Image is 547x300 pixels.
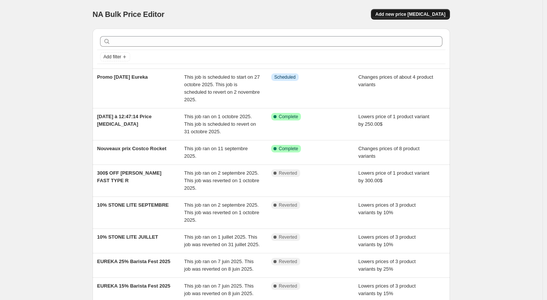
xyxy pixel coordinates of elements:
[359,234,416,247] span: Lowers prices of 3 product variants by 10%
[97,202,169,208] span: 10% STONE LITE SEPTEMBRE
[359,74,433,87] span: Changes prices of about 4 product variants
[279,114,298,120] span: Complete
[359,170,430,183] span: Lowers price of 1 product variant by 300.00$
[375,11,445,17] span: Add new price [MEDICAL_DATA]
[100,52,130,61] button: Add filter
[97,74,148,80] span: Promo [DATE] Eureka
[359,259,416,272] span: Lowers prices of 3 product variants by 25%
[184,170,259,191] span: This job ran on 2 septembre 2025. This job was reverted on 1 octobre 2025.
[97,234,158,240] span: 10% STONE LITE JUILLET
[279,259,297,265] span: Reverted
[184,74,260,102] span: This job is scheduled to start on 27 octobre 2025. This job is scheduled to revert on 2 novembre ...
[359,146,420,159] span: Changes prices of 8 product variants
[274,74,296,80] span: Scheduled
[184,259,254,272] span: This job ran on 7 juin 2025. This job was reverted on 8 juin 2025.
[97,283,170,289] span: EUREKA 15% Barista Fest 2025
[279,202,297,208] span: Reverted
[93,10,164,18] span: NA Bulk Price Editor
[279,234,297,240] span: Reverted
[279,283,297,289] span: Reverted
[97,259,170,264] span: EUREKA 25% Barista Fest 2025
[184,234,260,247] span: This job ran on 1 juillet 2025. This job was reverted on 31 juillet 2025.
[359,114,430,127] span: Lowers price of 1 product variant by 250.00$
[184,146,248,159] span: This job ran on 11 septembre 2025.
[184,283,254,296] span: This job ran on 7 juin 2025. This job was reverted on 8 juin 2025.
[279,146,298,152] span: Complete
[359,283,416,296] span: Lowers prices of 3 product variants by 15%
[371,9,450,20] button: Add new price [MEDICAL_DATA]
[97,114,152,127] span: [DATE] à 12:47:14 Price [MEDICAL_DATA]
[97,146,166,151] span: Nouveaux prix Costco Rocket
[184,202,259,223] span: This job ran on 2 septembre 2025. This job was reverted on 1 octobre 2025.
[279,170,297,176] span: Reverted
[103,54,121,60] span: Add filter
[97,170,161,183] span: 300$ OFF [PERSON_NAME] FAST TYPE R
[359,202,416,215] span: Lowers prices of 3 product variants by 10%
[184,114,256,134] span: This job ran on 1 octobre 2025. This job is scheduled to revert on 31 octobre 2025.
